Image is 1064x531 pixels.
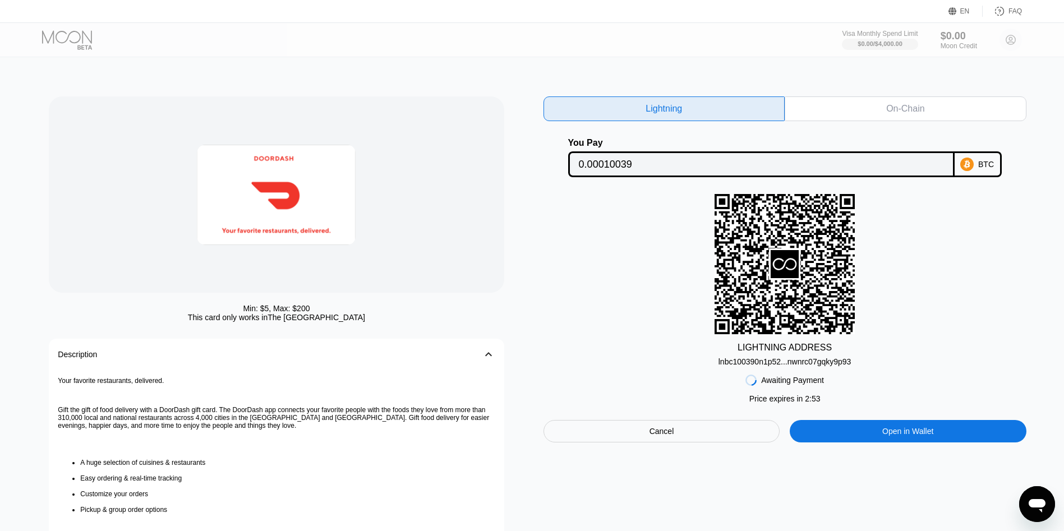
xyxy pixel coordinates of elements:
div: On-Chain [785,96,1026,121]
div: LIGHTNING ADDRESS [738,343,832,353]
div: You Pay [568,138,955,148]
div: Min: $ 5 , Max: $ 200 [243,304,310,313]
div: Cancel [543,420,780,442]
li: Pickup & group order options [80,506,495,514]
div: Visa Monthly Spend Limit$0.00/$4,000.00 [842,30,918,50]
div: Visa Monthly Spend Limit [842,30,918,38]
li: A huge selection of cuisines & restaurants [80,459,495,467]
div: lnbc100390n1p52...nwnrc07gqky9p93 [718,357,851,366]
iframe: Button to launch messaging window [1019,486,1055,522]
p: Your favorite restaurants, delivered. [58,377,495,385]
div: EN [948,6,983,17]
p: Gift the gift of food delivery with a DoorDash gift card. The DoorDash app connects your favorite... [58,406,495,430]
li: Easy ordering & real-time tracking [80,474,495,482]
div: Open in Wallet [882,426,933,436]
div: FAQ [983,6,1022,17]
div: lnbc100390n1p52...nwnrc07gqky9p93 [718,353,851,366]
div: On-Chain [886,103,924,114]
div: 󰅀 [482,348,495,361]
div: This card only works in The [GEOGRAPHIC_DATA] [188,313,365,322]
span: 2 : 53 [805,394,820,403]
div: FAQ [1008,7,1022,15]
div: Open in Wallet [790,420,1026,442]
div: Price expires in [749,394,821,403]
div: Awaiting Payment [761,376,824,385]
div: Cancel [650,426,674,436]
div: You PayBTC [543,138,1026,177]
li: Customize your orders [80,490,495,498]
div: Lightning [543,96,785,121]
div: EN [960,7,970,15]
div: Description [58,350,97,359]
div: Lightning [646,103,682,114]
div: BTC [978,160,994,169]
div: $0.00 / $4,000.00 [858,40,902,47]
